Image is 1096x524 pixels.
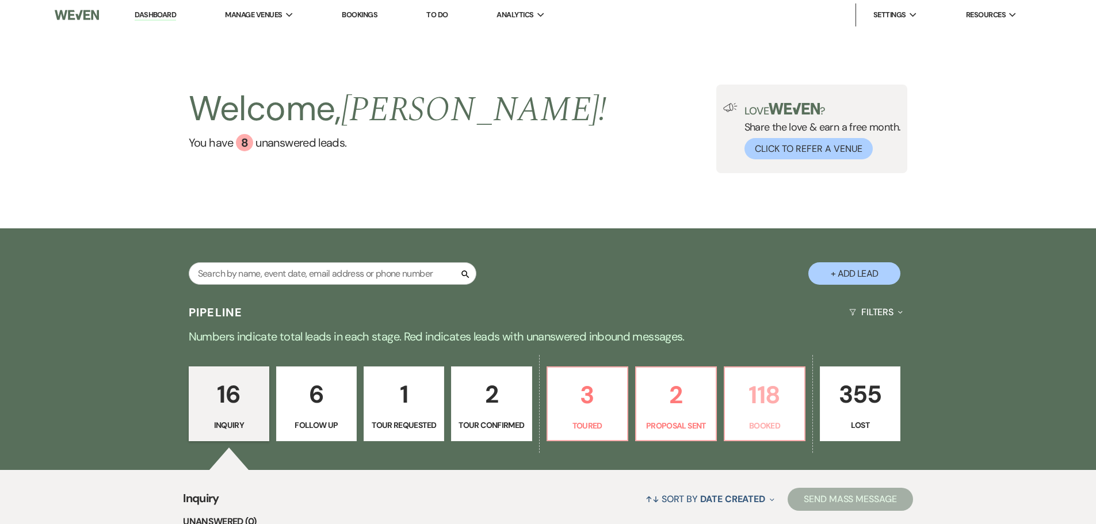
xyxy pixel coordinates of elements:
[641,484,779,514] button: Sort By Date Created
[276,366,357,441] a: 6Follow Up
[732,376,797,414] p: 118
[342,10,377,20] a: Bookings
[808,262,900,285] button: + Add Lead
[196,419,262,431] p: Inquiry
[459,375,524,414] p: 2
[497,9,533,21] span: Analytics
[284,419,349,431] p: Follow Up
[827,375,893,414] p: 355
[459,419,524,431] p: Tour Confirmed
[966,9,1006,21] span: Resources
[547,366,628,441] a: 3Toured
[183,489,219,514] span: Inquiry
[555,376,620,414] p: 3
[189,134,607,151] a: You have 8 unanswered leads.
[738,103,901,159] div: Share the love & earn a free month.
[827,419,893,431] p: Lost
[769,103,820,114] img: weven-logo-green.svg
[189,304,243,320] h3: Pipeline
[341,83,607,136] span: [PERSON_NAME] !
[371,419,437,431] p: Tour Requested
[225,9,282,21] span: Manage Venues
[845,297,907,327] button: Filters
[134,327,963,346] p: Numbers indicate total leads in each stage. Red indicates leads with unanswered inbound messages.
[55,3,98,27] img: Weven Logo
[646,493,659,505] span: ↑↓
[189,366,269,441] a: 16Inquiry
[196,375,262,414] p: 16
[788,488,913,511] button: Send Mass Message
[284,375,349,414] p: 6
[820,366,900,441] a: 355Lost
[744,138,873,159] button: Click to Refer a Venue
[371,375,437,414] p: 1
[643,376,709,414] p: 2
[635,366,717,441] a: 2Proposal Sent
[732,419,797,432] p: Booked
[555,419,620,432] p: Toured
[189,262,476,285] input: Search by name, event date, email address or phone number
[364,366,444,441] a: 1Tour Requested
[724,366,805,441] a: 118Booked
[643,419,709,432] p: Proposal Sent
[700,493,765,505] span: Date Created
[723,103,738,112] img: loud-speaker-illustration.svg
[189,85,607,134] h2: Welcome,
[236,134,253,151] div: 8
[135,10,176,21] a: Dashboard
[451,366,532,441] a: 2Tour Confirmed
[873,9,906,21] span: Settings
[744,103,901,116] p: Love ?
[426,10,448,20] a: To Do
